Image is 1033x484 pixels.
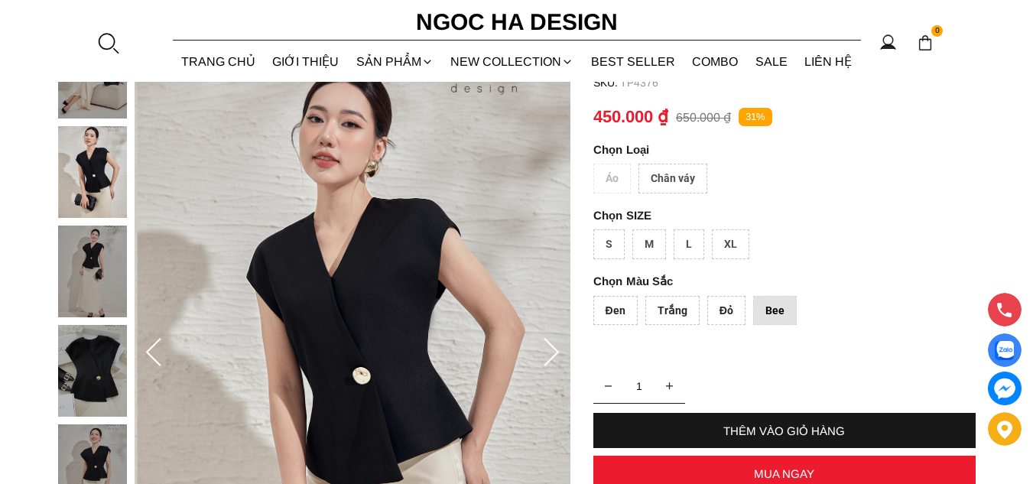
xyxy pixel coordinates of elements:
[58,325,127,417] img: Diva Set_ Áo Rớt Vai Cổ V, Chân Váy Lụa Đuôi Cá A1078+CV134_mini_3
[402,4,632,41] a: Ngoc Ha Design
[995,341,1014,360] img: Display image
[593,76,620,89] h6: SKU:
[753,296,797,326] div: Bee
[593,143,933,156] p: Loại
[264,41,348,82] a: GIỚI THIỆU
[593,296,638,326] div: Đen
[348,41,443,82] div: SẢN PHẨM
[593,467,976,480] div: MUA NGAY
[988,333,1022,367] a: Display image
[988,372,1022,405] a: messenger
[583,41,684,82] a: BEST SELLER
[684,41,747,82] a: Combo
[638,164,707,193] div: Chân váy
[739,108,772,127] p: 31%
[707,296,746,326] div: Đỏ
[632,229,666,259] div: M
[593,424,976,437] div: THÊM VÀO GIỎ HÀNG
[747,41,797,82] a: SALE
[712,229,749,259] div: XL
[620,76,976,89] p: TP4376
[593,107,668,127] p: 450.000 ₫
[58,126,127,218] img: Diva Set_ Áo Rớt Vai Cổ V, Chân Váy Lụa Đuôi Cá A1078+CV134_mini_1
[674,229,704,259] div: L
[58,226,127,317] img: Diva Set_ Áo Rớt Vai Cổ V, Chân Váy Lụa Đuôi Cá A1078+CV134_mini_2
[442,41,583,82] a: NEW COLLECTION
[676,110,731,125] p: 650.000 ₫
[645,296,700,326] div: Trắng
[931,25,944,37] span: 0
[917,34,934,51] img: img-CART-ICON-ksit0nf1
[173,41,265,82] a: TRANG CHỦ
[593,229,625,259] div: S
[796,41,861,82] a: LIÊN HỆ
[593,371,685,401] input: Quantity input
[593,209,976,222] p: SIZE
[593,274,933,288] p: Màu Sắc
